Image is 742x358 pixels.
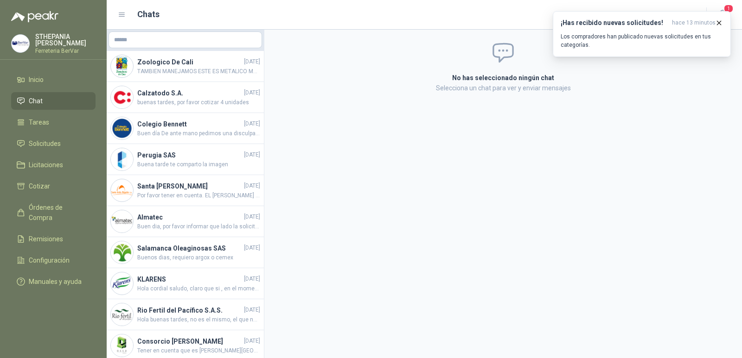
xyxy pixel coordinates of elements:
a: Company LogoCalzatodo S.A.[DATE]buenas tardes, por favor cotizar 4 unidades [107,82,264,113]
h4: Zoologico De Cali [137,57,242,67]
h2: No has seleccionado ningún chat [341,73,665,83]
img: Company Logo [111,272,133,295]
span: Tareas [29,117,49,127]
button: 1 [714,6,731,23]
span: Órdenes de Compra [29,202,87,223]
span: Buena tarde te comparto la imagen [137,160,260,169]
span: Configuración [29,255,70,265]
h1: Chats [137,8,160,21]
span: Por favor tener en cuenta. EL [PERSON_NAME] viene de 75 metros, me confirmas si necesitas que ven... [137,191,260,200]
span: TAMBIEN MANEJAMOS ESTE ES METALICO MUY BUENO CON TODO GUSTO FERRETERIA BERVAR [137,67,260,76]
span: Remisiones [29,234,63,244]
span: [DATE] [244,306,260,314]
span: [DATE] [244,57,260,66]
span: Licitaciones [29,160,63,170]
img: Company Logo [111,179,133,201]
span: [DATE] [244,337,260,345]
img: Company Logo [111,210,133,232]
span: Hola buenas tardes, no es el mismo, el que nosotros manejamos es marca truper y adjuntamos la fic... [137,315,260,324]
img: Company Logo [111,55,133,77]
span: Buen dia, por favor informar que lado la solicitas ? [137,222,260,231]
a: Licitaciones [11,156,96,174]
span: Tener en cuenta que es [PERSON_NAME][GEOGRAPHIC_DATA] [137,346,260,355]
h4: Rio Fertil del Pacífico S.A.S. [137,305,242,315]
h4: Consorcio [PERSON_NAME] [137,336,242,346]
span: [DATE] [244,275,260,283]
span: Buen día De ante mano pedimos una disculpa por lo sucedido, novedad de la cotizacion el valor es ... [137,129,260,138]
span: [DATE] [244,182,260,190]
button: ¡Has recibido nuevas solicitudes!hace 13 minutos Los compradores han publicado nuevas solicitudes... [553,11,731,57]
span: Chat [29,96,43,106]
a: Company LogoKLARENS[DATE]Hola cordial saludo, claro que si , en el momento en que la despachemos ... [107,268,264,299]
h4: Santa [PERSON_NAME] [137,181,242,191]
span: Solicitudes [29,138,61,149]
span: [DATE] [244,88,260,97]
h4: Perugia SAS [137,150,242,160]
a: Company LogoRio Fertil del Pacífico S.A.S.[DATE]Hola buenas tardes, no es el mismo, el que nosotr... [107,299,264,330]
img: Company Logo [111,303,133,326]
h4: Colegio Bennett [137,119,242,129]
a: Chat [11,92,96,110]
a: Company LogoPerugia SAS[DATE]Buena tarde te comparto la imagen [107,144,264,175]
h4: Almatec [137,212,242,222]
a: Tareas [11,113,96,131]
h3: ¡Has recibido nuevas solicitudes! [561,19,668,27]
img: Company Logo [111,86,133,108]
a: Company LogoAlmatec[DATE]Buen dia, por favor informar que lado la solicitas ? [107,206,264,237]
span: buenas tardes, por favor cotizar 4 unidades [137,98,260,107]
a: Configuración [11,251,96,269]
img: Company Logo [111,241,133,264]
h4: Calzatodo S.A. [137,88,242,98]
span: Buenos dias, requiero argox o cemex [137,253,260,262]
span: hace 13 minutos [672,19,716,27]
p: Ferreteria BerVar [35,48,96,54]
a: Inicio [11,71,96,88]
span: 1 [723,4,734,13]
span: Inicio [29,75,44,85]
span: [DATE] [244,151,260,159]
a: Company LogoSalamanca Oleaginosas SAS[DATE]Buenos dias, requiero argox o cemex [107,237,264,268]
h4: KLARENS [137,274,242,284]
a: Cotizar [11,177,96,195]
span: [DATE] [244,119,260,128]
img: Company Logo [111,334,133,357]
img: Company Logo [111,148,133,170]
img: Logo peakr [11,11,58,22]
img: Company Logo [111,117,133,139]
p: Selecciona un chat para ver y enviar mensajes [341,83,665,93]
a: Company LogoSanta [PERSON_NAME][DATE]Por favor tener en cuenta. EL [PERSON_NAME] viene de 75 metr... [107,175,264,206]
span: Manuales y ayuda [29,276,82,287]
a: Company LogoColegio Bennett[DATE]Buen día De ante mano pedimos una disculpa por lo sucedido, nove... [107,113,264,144]
a: Company LogoZoologico De Cali[DATE]TAMBIEN MANEJAMOS ESTE ES METALICO MUY BUENO CON TODO GUSTO FE... [107,51,264,82]
a: Solicitudes [11,135,96,152]
a: Órdenes de Compra [11,199,96,226]
span: Cotizar [29,181,50,191]
a: Manuales y ayuda [11,273,96,290]
span: [DATE] [244,244,260,252]
h4: Salamanca Oleaginosas SAS [137,243,242,253]
p: Los compradores han publicado nuevas solicitudes en tus categorías. [561,32,723,49]
p: STHEPANIA [PERSON_NAME] [35,33,96,46]
span: [DATE] [244,213,260,221]
img: Company Logo [12,35,29,52]
span: Hola cordial saludo, claro que si , en el momento en que la despachemos te adjunto la guía para e... [137,284,260,293]
a: Remisiones [11,230,96,248]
